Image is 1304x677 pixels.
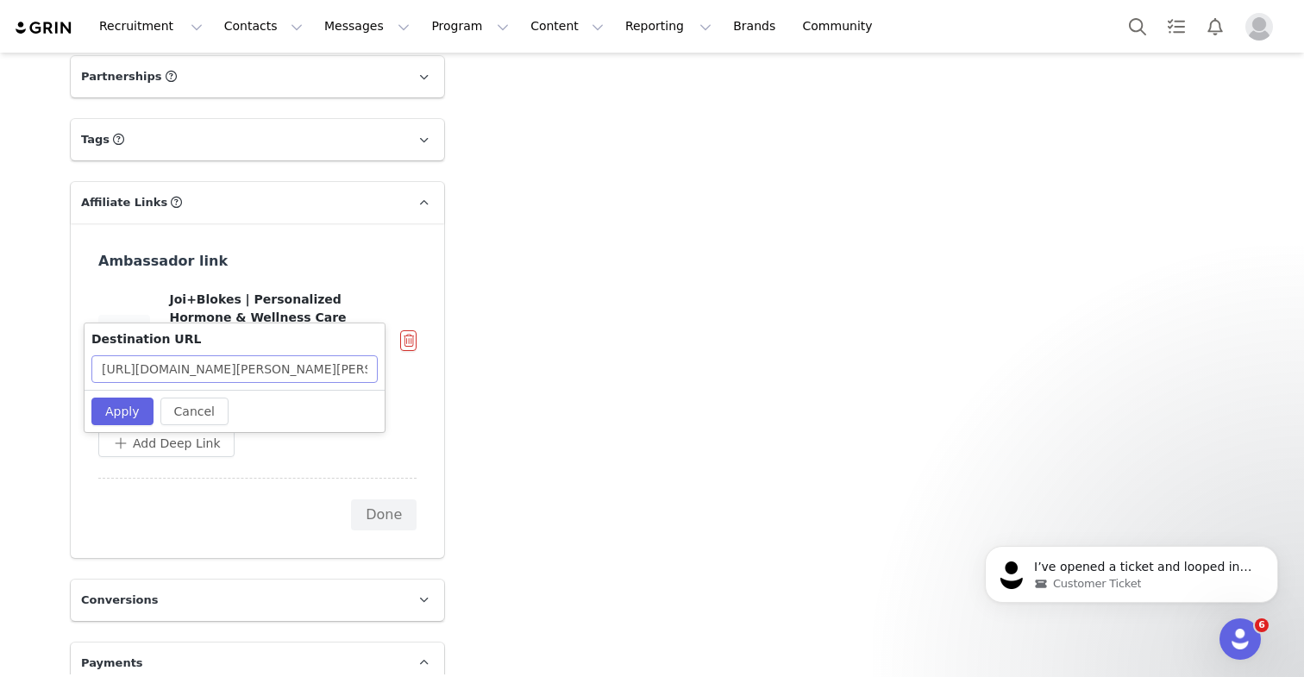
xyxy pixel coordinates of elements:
span: Partnerships [81,68,162,85]
button: Add Deep Link [98,429,235,457]
button: Reporting [615,7,722,46]
p: Destination URL [91,330,378,348]
button: Cancel [160,398,229,425]
iframe: Intercom notifications message [959,510,1304,630]
a: Community [793,7,891,46]
span: I’ve opened a ticket and looped in our team so they can help you out. ​ Specific details like tho... [75,50,296,201]
iframe: Intercom live chat [1219,618,1261,660]
button: Program [421,7,519,46]
img: placeholder-profile.jpg [1245,13,1273,41]
button: Content [520,7,614,46]
body: Rich Text Area. Press ALT-0 for help. [14,14,708,33]
a: Tasks [1157,7,1195,46]
button: Contacts [214,7,313,46]
button: Messages [314,7,420,46]
button: Search [1119,7,1157,46]
input: New Destination URL [91,355,378,383]
a: Brands [723,7,791,46]
span: Conversions [81,592,159,609]
span: Affiliate Links [81,194,167,211]
button: Apply [91,398,154,425]
img: grin logo [14,20,74,36]
button: Done [351,499,417,530]
span: 6 [1255,618,1269,632]
span: Payments [81,655,143,672]
span: Customer Ticket [94,66,182,82]
button: Notifications [1196,7,1234,46]
h3: Ambassador link [98,251,377,272]
h4: Joi+Blokes | Personalized Hormone & Wellness Care for Men & Women [170,291,355,345]
button: Recruitment [89,7,213,46]
button: Profile [1235,13,1290,41]
span: Tags [81,131,110,148]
